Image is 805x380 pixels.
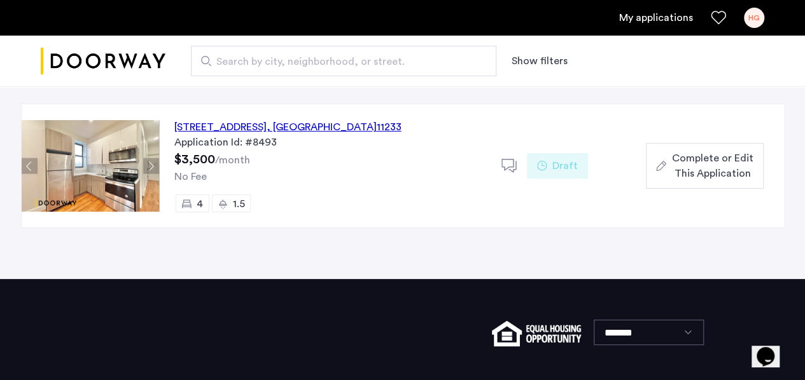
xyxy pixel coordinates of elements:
span: , [GEOGRAPHIC_DATA] [267,122,377,132]
img: equal-housing.png [492,321,580,346]
sub: /month [215,155,250,165]
button: Previous apartment [22,158,38,174]
button: Show or hide filters [512,53,568,69]
div: [STREET_ADDRESS] 11233 [174,119,402,135]
button: button [646,143,763,189]
img: logo [41,37,165,85]
div: HG [744,8,764,28]
img: Apartment photo [22,120,159,212]
select: Language select [594,320,704,345]
span: No Fee [174,172,207,182]
span: 4 [197,199,203,209]
span: $3,500 [174,153,215,166]
div: Application Id: #8493 [174,135,486,150]
a: Cazamio logo [41,37,165,85]
input: Apartment Search [191,46,496,76]
a: My application [619,10,693,25]
button: Next apartment [143,158,159,174]
span: Search by city, neighborhood, or street. [216,54,461,69]
span: Complete or Edit This Application [671,151,753,181]
a: Favorites [711,10,726,25]
span: Draft [552,158,578,173]
span: 1.5 [233,199,245,209]
iframe: chat widget [752,329,792,367]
